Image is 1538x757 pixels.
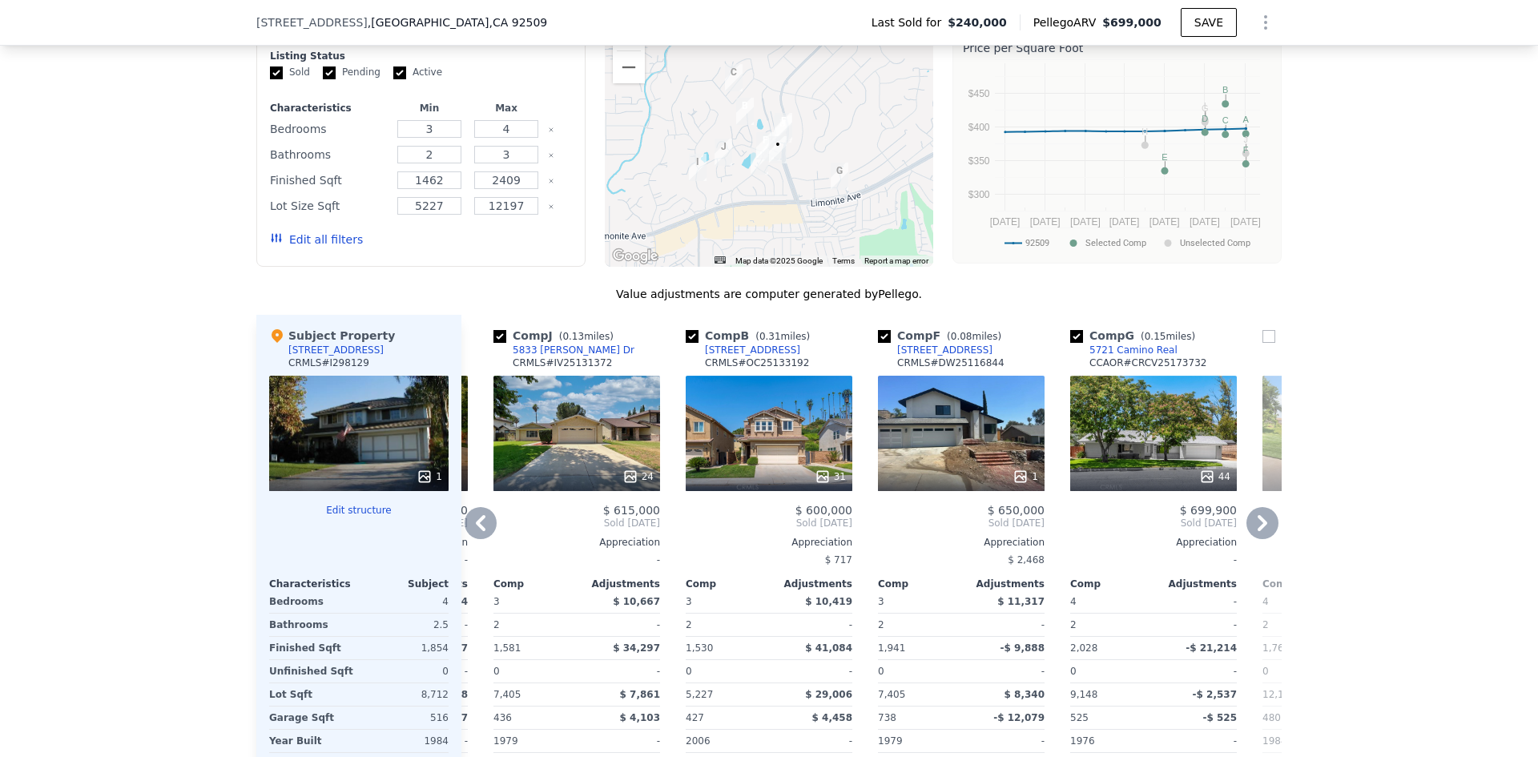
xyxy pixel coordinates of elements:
span: 0.08 [951,331,972,342]
span: $ 10,667 [613,596,660,607]
div: - [580,730,660,752]
span: Sold [DATE] [686,517,852,529]
input: Active [393,66,406,79]
text: J [1243,135,1248,144]
div: Subject [359,578,449,590]
div: Characteristics [269,578,359,590]
div: 0 [362,660,449,683]
div: - [1157,660,1237,683]
div: CRMLS # OC25133192 [705,356,809,369]
span: Sold [DATE] [878,517,1045,529]
div: 5833 [PERSON_NAME] Dr [513,344,634,356]
div: Comp [1070,578,1153,590]
div: Garage Sqft [269,707,356,729]
span: Sold [DATE] [493,517,660,529]
span: 3 [878,596,884,607]
div: Unfinished Sqft [269,660,356,683]
span: 525 [1070,712,1089,723]
a: Terms (opens in new tab) [832,256,855,265]
div: - [772,730,852,752]
div: 2.5 [362,614,449,636]
div: Comp J [493,328,620,344]
div: 1979 [493,730,574,752]
span: ( miles) [553,331,620,342]
div: 2 [878,614,958,636]
button: Clear [548,127,554,133]
text: [DATE] [1190,216,1220,228]
text: [DATE] [1070,216,1101,228]
div: 5721 Camino Real [775,113,792,140]
div: - [964,660,1045,683]
span: [STREET_ADDRESS] [256,14,368,30]
span: 9,148 [1070,689,1097,700]
span: $ 41,084 [805,642,852,654]
text: $450 [968,88,990,99]
span: 4 [1070,596,1077,607]
a: 5996 Winncliff Dr [1262,344,1365,356]
div: - [493,549,660,571]
text: [DATE] [1030,216,1061,228]
svg: A chart. [963,59,1271,260]
div: Appreciation [1262,536,1429,549]
div: Comp [686,578,769,590]
span: $ 717 [825,554,852,566]
div: Appreciation [686,536,852,549]
div: [STREET_ADDRESS] [288,344,384,356]
div: 2 [686,614,766,636]
span: 0.15 [1145,331,1166,342]
div: Characteristics [270,102,388,115]
div: 44 [1199,469,1230,485]
div: 2 [493,614,574,636]
div: - [1070,549,1237,571]
div: [STREET_ADDRESS] [897,344,992,356]
text: [DATE] [1230,216,1261,228]
span: 0 [878,666,884,677]
div: Subject Property [269,328,395,344]
div: 1976 [1070,730,1150,752]
text: D [1202,114,1208,123]
span: $699,000 [1102,16,1162,29]
a: Report a map error [864,256,928,265]
text: $350 [968,155,990,167]
span: 480 [1262,712,1281,723]
div: - [964,730,1045,752]
div: Adjustments [577,578,660,590]
div: Min [394,102,465,115]
span: -$ 525 [1202,712,1237,723]
div: - [580,660,660,683]
a: Open this area in Google Maps (opens a new window) [609,246,662,267]
div: Appreciation [493,536,660,549]
div: Adjustments [769,578,852,590]
span: 1,581 [493,642,521,654]
button: Zoom out [613,51,645,83]
div: Bathrooms [270,143,388,166]
div: 5839 Moonridge Dr [715,139,732,166]
text: E [1162,152,1167,162]
span: 0 [1070,666,1077,677]
div: Bathrooms [269,614,356,636]
div: Appreciation [1070,536,1237,549]
button: Clear [548,152,554,159]
div: 1984 [1262,730,1343,752]
div: - [772,660,852,683]
span: , CA 92509 [489,16,547,29]
span: 427 [686,712,704,723]
span: ( miles) [1134,331,1202,342]
div: Comp A [1262,328,1393,344]
span: -$ 9,888 [1001,642,1045,654]
span: 0 [493,666,500,677]
div: Lot Size Sqft [270,195,388,217]
div: 5681 Mapleview Dr [736,98,754,125]
text: 92509 [1025,238,1049,248]
span: $ 4,458 [812,712,852,723]
span: 0 [1262,666,1269,677]
div: CRMLS # I298129 [288,356,369,369]
text: A [1243,115,1250,124]
div: Adjustments [961,578,1045,590]
img: Google [609,246,662,267]
span: 1,941 [878,642,905,654]
div: 1 [417,469,442,485]
span: $ 2,468 [1008,554,1045,566]
div: CRMLS # DW25116844 [897,356,1005,369]
div: - [580,614,660,636]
